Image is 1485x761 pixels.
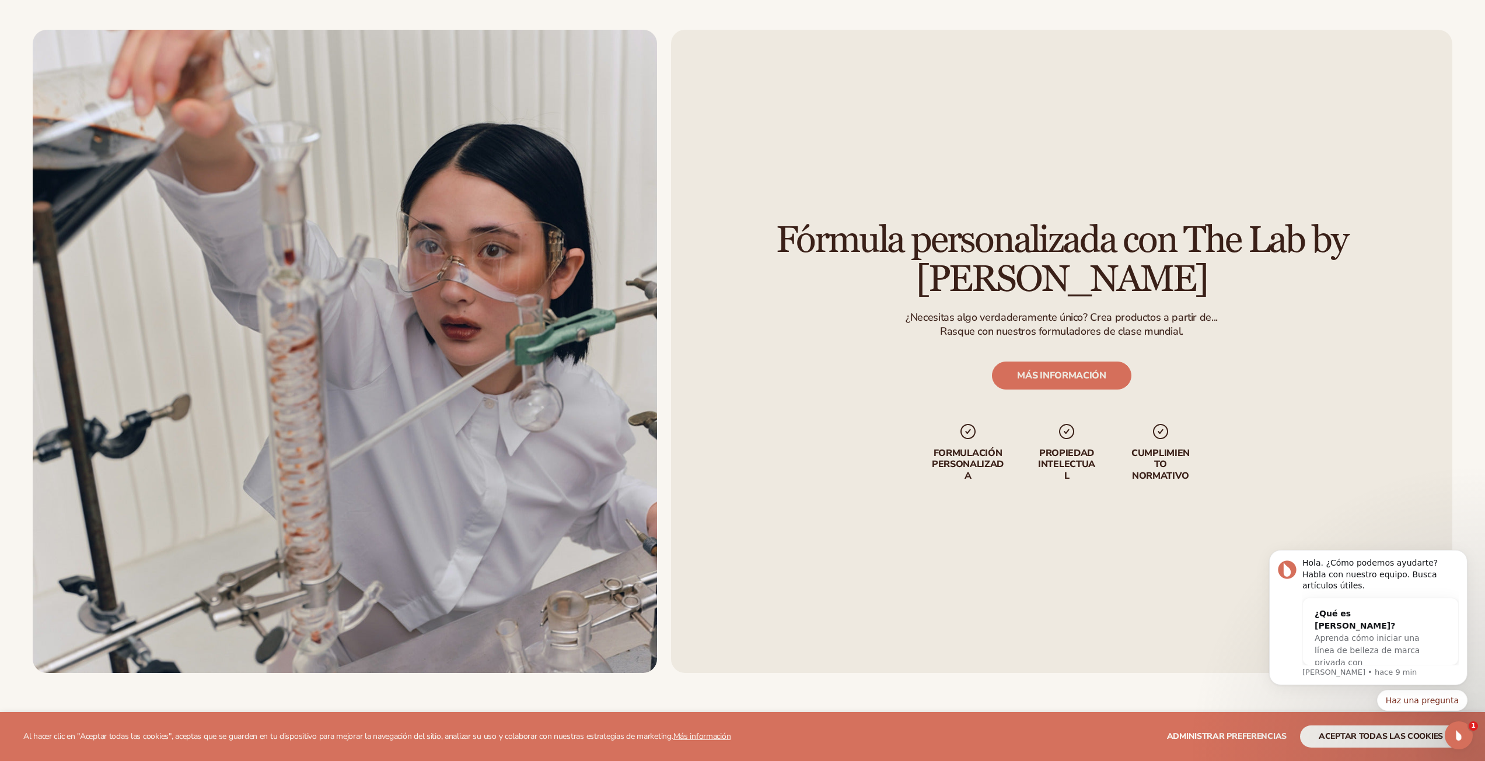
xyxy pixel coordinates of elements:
[932,447,1004,482] font: Formulación personalizada
[1445,721,1473,749] iframe: Chat en vivo de Intercom
[1131,447,1190,482] font: cumplimiento normativo
[1167,731,1287,742] font: Administrar preferencias
[1167,725,1287,748] button: Administrar preferencias
[776,218,1348,302] font: Fórmula personalizada con The Lab by [PERSON_NAME]
[1300,725,1462,748] button: aceptar todas las cookies
[1319,731,1443,742] font: aceptar todas las cookies
[1038,447,1095,482] font: Propiedad intelectual
[673,731,731,742] a: Más información
[1252,523,1485,730] iframe: Mensaje de notificaciones del intercomunicador
[992,362,1131,390] a: MÁS INFORMACIÓN
[23,731,673,742] font: Al hacer clic en "Aceptar todas las cookies", aceptas que se guarden en tu dispositivo para mejor...
[958,422,977,441] img: marca de verificación_svg
[906,310,1218,324] font: ¿Necesitas algo verdaderamente único? Crea productos a partir de...
[1151,422,1170,441] img: marca de verificación_svg
[1057,422,1076,441] img: marca de verificación_svg
[1471,722,1476,730] font: 1
[33,30,657,673] img: Científica femenina en el laboratorio de química.
[1017,369,1106,382] font: MÁS INFORMACIÓN
[940,324,1183,338] font: Rasque con nuestros formuladores de clase mundial.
